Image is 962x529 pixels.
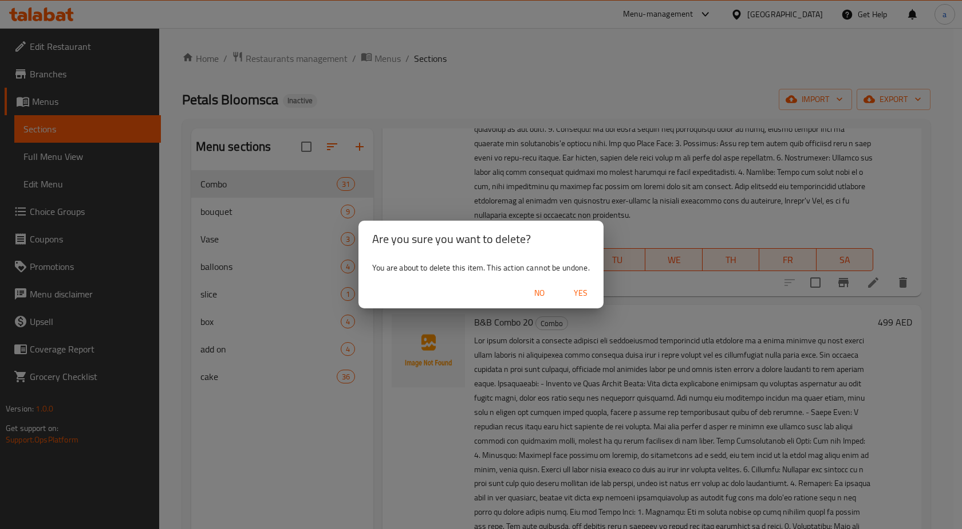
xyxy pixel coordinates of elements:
[372,230,590,248] h2: Are you sure you want to delete?
[567,286,594,300] span: Yes
[521,283,558,304] button: No
[562,283,599,304] button: Yes
[358,257,604,278] div: You are about to delete this item. This action cannot be undone.
[526,286,553,300] span: No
